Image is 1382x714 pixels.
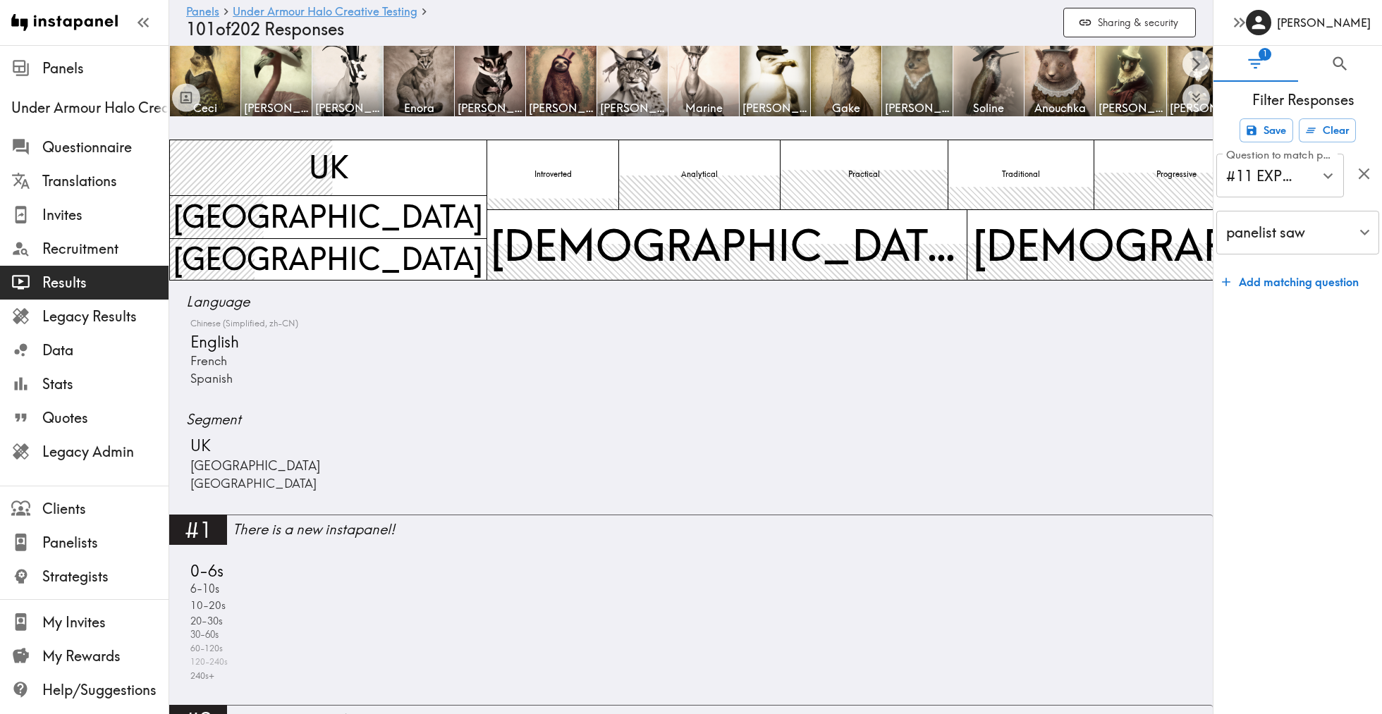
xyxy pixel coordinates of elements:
[187,475,317,493] span: [GEOGRAPHIC_DATA]
[187,560,224,581] span: 0-6s
[956,100,1021,116] span: Soline
[186,410,1196,429] span: Segment
[187,613,223,629] span: 20-30s
[42,408,169,428] span: Quotes
[169,45,241,117] a: Ceci
[532,166,575,183] span: Introverted
[487,213,967,278] span: [DEMOGRAPHIC_DATA]
[187,317,298,331] span: Chinese (Simplified, zh-CN)
[42,499,169,519] span: Clients
[42,307,169,326] span: Legacy Results
[187,598,226,613] span: 10-20s
[740,45,811,117] a: [PERSON_NAME]
[187,628,219,642] span: 30-60s
[999,166,1043,183] span: Traditional
[1317,165,1339,187] button: Open
[882,45,953,117] a: [PERSON_NAME]
[384,45,455,117] a: Enora
[42,273,169,293] span: Results
[187,581,219,598] span: 6-10s
[455,45,526,117] a: [PERSON_NAME]
[42,340,169,360] span: Data
[1277,15,1371,30] h6: [PERSON_NAME]
[42,205,169,225] span: Invites
[42,567,169,586] span: Strategists
[42,680,169,700] span: Help/Suggestions
[42,171,169,191] span: Translations
[1225,90,1382,110] span: Filter Responses
[186,19,231,39] span: of
[1063,8,1196,38] button: Sharing & security
[386,100,451,116] span: Enora
[885,100,950,116] span: [PERSON_NAME]
[814,100,879,116] span: Gake
[170,235,487,283] span: [GEOGRAPHIC_DATA]
[186,6,219,19] a: Panels
[42,613,169,632] span: My Invites
[233,519,1213,539] div: There is a new instapanel!
[1096,45,1167,117] a: [PERSON_NAME]
[11,98,169,118] span: Under Armour Halo Creative Testing
[42,137,169,157] span: Questionnaire
[1027,100,1092,116] span: Anouchka
[811,45,882,117] a: Gake
[42,442,169,462] span: Legacy Admin
[42,646,169,666] span: My Rewards
[529,100,594,116] span: [PERSON_NAME]
[1025,45,1096,117] a: Anouchka
[845,166,883,183] span: Practical
[1216,211,1379,254] div: panelist saw
[42,239,169,259] span: Recruitment
[678,166,721,183] span: Analytical
[597,45,668,117] a: [PERSON_NAME]
[953,45,1025,117] a: Soline
[1240,118,1293,142] button: Save filters
[1167,45,1238,117] a: [PERSON_NAME]
[187,642,223,655] span: 60-120s
[241,45,312,117] a: [PERSON_NAME]
[1154,166,1199,183] span: Progressive
[173,100,238,116] span: Ceci
[42,374,169,394] span: Stats
[187,669,214,682] span: 240s+
[244,100,309,116] span: [PERSON_NAME]
[600,100,665,116] span: [PERSON_NAME]
[1170,100,1235,116] span: [PERSON_NAME]
[1182,51,1210,78] button: Scroll right
[668,45,740,117] a: Marine
[315,100,380,116] span: [PERSON_NAME]
[169,515,227,544] div: #1
[1216,268,1364,296] button: Add matching question
[1099,100,1163,116] span: [PERSON_NAME]
[186,19,216,39] span: 101
[306,144,351,191] span: UK
[169,515,1213,553] a: #1There is a new instapanel!
[1226,147,1337,163] label: Question to match panelists on
[187,457,321,474] span: [GEOGRAPHIC_DATA]
[187,331,239,352] span: English
[312,45,384,117] a: [PERSON_NAME]
[1213,46,1298,82] button: Filter Responses
[526,45,597,117] a: [PERSON_NAME]
[186,292,1196,312] span: Language
[1259,48,1271,61] span: 1
[458,100,522,116] span: [PERSON_NAME]
[187,435,211,457] span: UK
[1182,85,1210,112] button: Expand to show all items
[1299,118,1356,142] button: Clear all filters
[233,6,417,19] a: Under Armour Halo Creative Testing
[671,100,736,116] span: Marine
[42,59,169,78] span: Panels
[42,533,169,553] span: Panelists
[170,193,487,240] span: [GEOGRAPHIC_DATA]
[231,19,344,39] span: 202 Responses
[187,370,233,388] span: Spanish
[187,352,227,370] span: French
[172,83,200,111] button: Toggle between responses and questions
[187,655,228,668] span: 120-240s
[1331,54,1350,73] span: Search
[742,100,807,116] span: [PERSON_NAME]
